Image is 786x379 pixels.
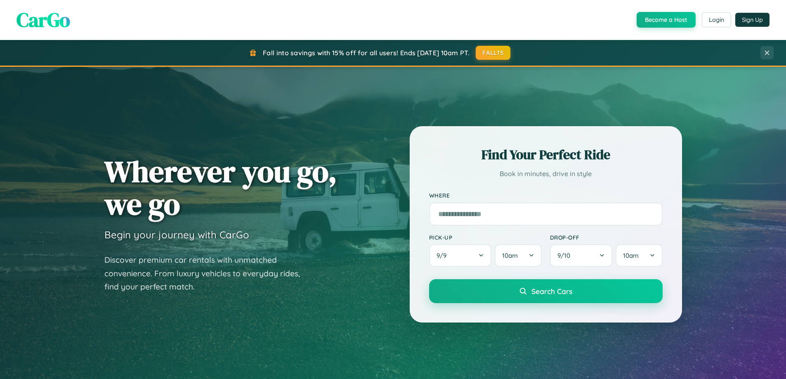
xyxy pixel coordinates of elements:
[429,234,542,241] label: Pick-up
[429,146,663,164] h2: Find Your Perfect Ride
[502,252,518,259] span: 10am
[735,13,769,27] button: Sign Up
[702,12,731,27] button: Login
[104,228,249,241] h3: Begin your journey with CarGo
[637,12,696,28] button: Become a Host
[17,6,70,33] span: CarGo
[104,155,337,220] h1: Wherever you go, we go
[104,253,311,294] p: Discover premium car rentals with unmatched convenience. From luxury vehicles to everyday rides, ...
[550,244,613,267] button: 9/10
[429,279,663,303] button: Search Cars
[429,192,663,199] label: Where
[429,244,492,267] button: 9/9
[429,168,663,180] p: Book in minutes, drive in style
[263,49,470,57] span: Fall into savings with 15% off for all users! Ends [DATE] 10am PT.
[476,46,510,60] button: FALL15
[616,244,662,267] button: 10am
[437,252,451,259] span: 9 / 9
[550,234,663,241] label: Drop-off
[557,252,574,259] span: 9 / 10
[531,287,572,296] span: Search Cars
[495,244,541,267] button: 10am
[623,252,639,259] span: 10am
